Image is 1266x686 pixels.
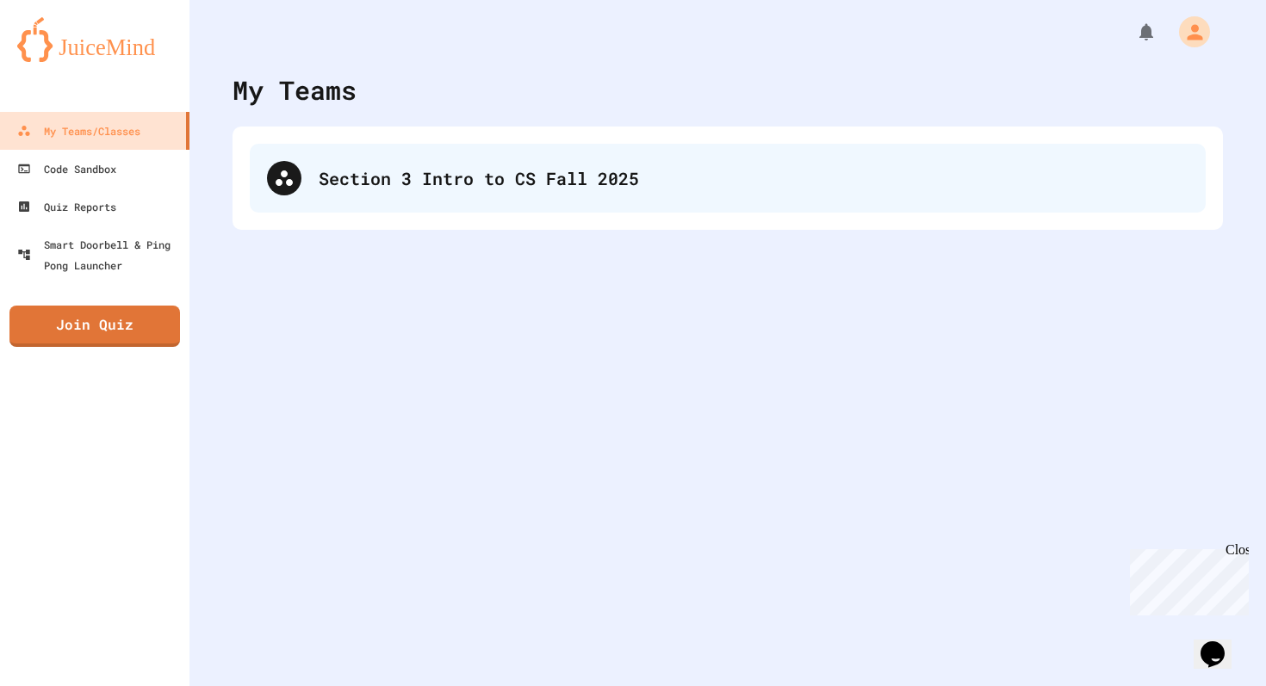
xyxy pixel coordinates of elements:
iframe: chat widget [1194,617,1249,669]
img: logo-orange.svg [17,17,172,62]
iframe: chat widget [1123,542,1249,615]
div: My Account [1161,12,1214,52]
div: Chat with us now!Close [7,7,119,109]
div: Code Sandbox [17,158,116,179]
div: My Teams/Classes [17,121,140,141]
a: Join Quiz [9,306,180,347]
div: Smart Doorbell & Ping Pong Launcher [17,234,183,275]
div: Section 3 Intro to CS Fall 2025 [250,144,1206,213]
div: My Notifications [1104,17,1161,46]
div: My Teams [233,71,357,109]
div: Section 3 Intro to CS Fall 2025 [319,165,1188,191]
div: Quiz Reports [17,196,116,217]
